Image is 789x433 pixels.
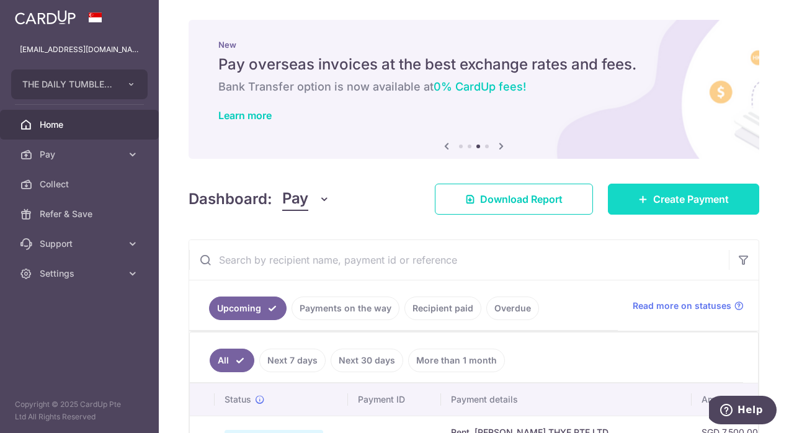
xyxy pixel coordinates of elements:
[331,349,403,372] a: Next 30 days
[408,349,505,372] a: More than 1 month
[218,79,729,94] h6: Bank Transfer option is now available at
[20,43,139,56] p: [EMAIL_ADDRESS][DOMAIN_NAME]
[22,78,114,91] span: THE DAILY TUMBLE PTE. LTD.
[633,300,744,312] a: Read more on statuses
[218,40,729,50] p: New
[709,396,777,427] iframe: Opens a widget where you can find more information
[435,184,593,215] a: Download Report
[292,297,399,320] a: Payments on the way
[209,297,287,320] a: Upcoming
[40,178,122,190] span: Collect
[480,192,563,207] span: Download Report
[189,240,729,280] input: Search by recipient name, payment id or reference
[11,69,148,99] button: THE DAILY TUMBLE PTE. LTD.
[259,349,326,372] a: Next 7 days
[486,297,539,320] a: Overdue
[189,188,272,210] h4: Dashboard:
[40,267,122,280] span: Settings
[15,10,76,25] img: CardUp
[40,238,122,250] span: Support
[210,349,254,372] a: All
[218,109,272,122] a: Learn more
[608,184,759,215] a: Create Payment
[40,148,122,161] span: Pay
[441,383,692,416] th: Payment details
[189,20,759,159] img: International Invoice Banner
[348,383,441,416] th: Payment ID
[434,80,526,93] span: 0% CardUp fees!
[282,187,330,211] button: Pay
[404,297,481,320] a: Recipient paid
[282,187,308,211] span: Pay
[653,192,729,207] span: Create Payment
[40,118,122,131] span: Home
[218,55,729,74] h5: Pay overseas invoices at the best exchange rates and fees.
[702,393,761,406] span: Amount & GST
[40,208,122,220] span: Refer & Save
[225,393,251,406] span: Status
[633,300,731,312] span: Read more on statuses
